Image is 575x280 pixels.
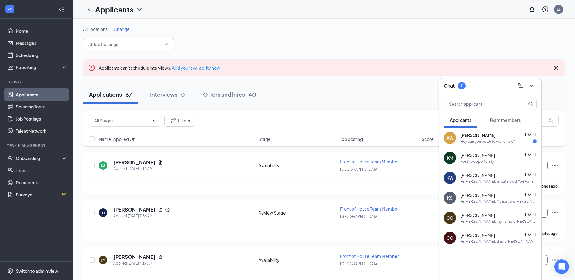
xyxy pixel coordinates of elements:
[16,164,68,176] a: Team
[460,132,496,138] span: [PERSON_NAME]
[557,7,560,12] div: LL
[152,118,157,123] svg: ChevronDown
[447,195,453,201] div: KS
[113,206,155,213] h5: [PERSON_NAME]
[259,162,336,168] div: Availability
[446,135,453,141] div: AW
[551,209,559,216] svg: Ellipses
[85,6,93,13] svg: ChevronLeft
[460,159,494,164] div: For the opportunity
[158,160,163,165] svg: Document
[83,26,108,32] span: All Locations
[542,6,549,13] svg: QuestionInfo
[16,113,68,125] a: Job Postings
[340,214,379,219] span: [GEOGRAPHIC_DATA]
[165,207,170,212] svg: Reapply
[259,257,336,263] div: Availability
[444,98,516,110] input: Search applicant
[517,82,524,89] svg: ComposeMessage
[551,256,559,264] svg: Ellipses
[528,102,533,106] svg: MagnifyingGlass
[551,162,559,169] svg: Ellipses
[531,231,558,236] b: 40 minutes ago
[525,192,536,197] span: [DATE]
[340,206,399,212] span: Front of House Team Member
[553,64,560,72] svg: Cross
[16,101,68,113] a: Sourcing Tools
[114,26,130,32] span: Change
[16,64,68,70] div: Reporting
[172,65,220,71] a: Add your availability now
[527,81,537,91] button: ChevronDown
[16,176,68,188] a: Documents
[16,88,68,101] a: Applicants
[95,4,133,15] h1: Applicants
[460,219,537,224] div: Hi [PERSON_NAME], my name is [PERSON_NAME], and I am the HR Director at [GEOGRAPHIC_DATA] [DEMOGR...
[16,155,62,161] div: Onboarding
[525,152,536,157] span: [DATE]
[528,82,535,89] svg: ChevronDown
[525,132,536,137] span: [DATE]
[16,49,68,61] a: Scheduling
[422,136,434,142] span: Score
[99,136,135,142] span: Name · Applied On
[460,239,537,244] div: Hi [PERSON_NAME], this is [PERSON_NAME], HR Director at [GEOGRAPHIC_DATA] [DEMOGRAPHIC_DATA]-fil-...
[16,125,68,137] a: Talent Network
[7,143,66,148] div: Team Management
[460,212,495,218] span: [PERSON_NAME]
[340,159,399,164] span: Front of House Team Member
[164,115,195,127] button: Filter Filters
[490,117,521,123] span: Team members
[16,25,68,37] a: Home
[516,81,526,91] button: ComposeMessage
[528,6,536,13] svg: Notifications
[150,91,185,98] div: Interviews · 0
[99,65,220,71] span: Applicants can't schedule interviews.
[450,117,471,123] span: Applicants
[88,41,162,48] input: All Job Postings
[446,235,453,241] div: CC
[525,172,536,177] span: [DATE]
[164,42,169,47] svg: ChevronDown
[460,139,515,144] div: Hey can you be 15 to work here?
[59,6,65,12] svg: Collapse
[340,167,379,172] span: [GEOGRAPHIC_DATA]
[158,207,163,212] svg: Document
[101,258,105,263] div: TM
[7,79,66,85] div: Hiring
[203,91,256,98] div: Offers and hires · 40
[7,155,13,161] svg: UserCheck
[444,82,455,89] h3: Chat
[113,213,170,219] div: Applied [DATE] 7:36 AM
[16,37,68,49] a: Messages
[259,136,271,142] span: Stage
[94,117,149,124] input: All Stages
[113,159,155,166] h5: [PERSON_NAME]
[7,268,13,274] svg: Settings
[136,6,143,13] svg: ChevronDown
[460,179,537,184] div: Hi [PERSON_NAME], Great news! You've moved on to the next stage of the application. We have a few...
[88,64,95,72] svg: Error
[102,210,105,215] div: TJ
[554,259,569,274] div: Open Intercom Messenger
[113,260,163,266] div: Applied [DATE] 4:17 AM
[446,215,453,221] div: CC
[7,64,13,70] svg: Analysis
[446,175,453,181] div: KW
[340,136,363,142] span: Job posting
[113,166,163,172] div: Applied [DATE] 8:16 AM
[340,262,379,266] span: [GEOGRAPHIC_DATA]
[525,212,536,217] span: [DATE]
[447,155,453,161] div: KM
[460,232,495,238] span: [PERSON_NAME]
[158,255,163,259] svg: Document
[89,91,132,98] div: Applications · 67
[340,253,399,259] span: Front of House Team Member
[460,192,495,198] span: [PERSON_NAME]
[16,188,68,201] a: SurveysCrown
[460,199,537,204] div: Hi [PERSON_NAME], My name is [PERSON_NAME] and I am the HR Director at the [DEMOGRAPHIC_DATA]-Fil...
[169,117,177,124] svg: Filter
[101,163,105,168] div: SS
[525,232,536,237] span: [DATE]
